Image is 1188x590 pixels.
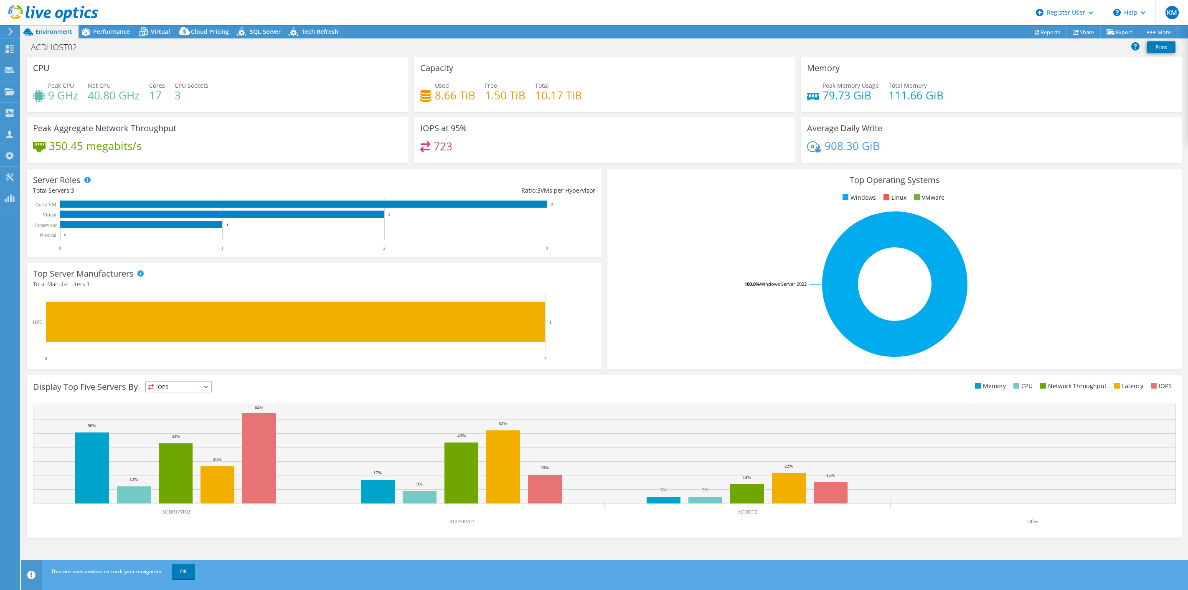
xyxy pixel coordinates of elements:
text: 0 [45,356,47,361]
text: Hypervisor [34,222,57,228]
li: IOPS [1149,381,1172,391]
h4: 9 GHz [48,91,78,100]
span: 3 [71,186,74,194]
h4: 1.50 TiB [485,91,525,100]
li: Memory [973,381,1006,391]
text: 5% [660,487,667,492]
text: 52% [499,421,507,426]
svg: \n [1113,9,1121,16]
span: CPU Sockets [175,81,208,89]
h4: 350.45 megabits/s [49,141,142,150]
text: 12% [129,477,138,482]
li: Latency [1112,381,1143,391]
h4: 40.80 GHz [88,91,140,100]
li: VMware [912,193,944,202]
div: Total Servers: [33,186,314,195]
text: 1 [226,223,228,227]
span: Net CPU [88,81,111,89]
text: 14% [743,475,751,480]
text: ACDDC2 [737,509,757,515]
text: 26% [213,457,221,462]
tspan: Windows Server 2022 [760,281,807,287]
a: Share [1066,25,1101,38]
span: This site uses cookies to track your navigation. [51,568,163,575]
text: 1 [549,320,552,325]
text: Other [1027,519,1038,524]
h3: Capacity [420,64,453,73]
h3: Top Operating Systems [614,175,1176,185]
span: Used [435,81,449,89]
li: Network Throughput [1038,381,1107,391]
text: 17% [373,470,382,475]
text: 20% [541,465,549,470]
text: HPE [33,319,42,325]
h3: CPU [33,64,50,73]
div: Ratio: VMs per Hypervisor [314,186,595,195]
span: Free [485,81,497,89]
h4: 17 [149,91,165,100]
h4: 8.66 TiB [435,91,475,100]
span: Cloud Pricing [191,28,229,36]
text: 0 [64,233,66,237]
span: 3 [537,186,541,194]
text: 1 [221,245,223,251]
a: OK [172,564,195,579]
span: Virtual [151,28,170,36]
text: Virtual [43,212,57,218]
h4: 908.30 GiB [825,141,880,150]
h4: 3 [175,91,208,100]
h3: Server Roles [33,175,81,185]
h4: 111.66 GiB [888,91,944,100]
h3: Memory [807,64,840,73]
tspan: 100.0% [744,281,760,287]
span: Environment [36,28,72,36]
h1: ACDHOST02 [27,43,90,52]
li: Linux [881,193,906,202]
h4: 723 [434,142,452,151]
text: ACDHOST02 [162,509,190,515]
span: SQL Server [250,28,281,36]
li: Windows [840,193,876,202]
h3: Top Server Manufacturers [33,269,134,278]
text: 43% [172,434,180,439]
text: 3 [546,245,548,251]
a: More [1139,25,1178,38]
h3: Peak Aggregate Network Throughput [33,124,176,133]
a: Print [1147,41,1175,53]
text: ACDSRV02 [449,519,474,524]
text: 2 [383,245,386,251]
text: 0 [59,245,61,251]
a: Reports [1027,25,1067,38]
text: Physical [39,232,56,238]
span: Total [535,81,549,89]
span: 1 [86,280,90,288]
h3: Average Daily Write [807,124,882,133]
h4: 10.17 TiB [535,91,582,100]
text: 1 [544,356,546,361]
span: Peak Memory Usage [822,81,879,89]
text: 5% [702,487,708,492]
h4: 79.73 GiB [822,91,879,100]
text: Guest VM [36,202,56,208]
span: Total Memory [888,81,927,89]
text: 3 [551,202,553,206]
span: KM [1165,6,1179,19]
text: 50% [88,423,96,428]
text: 9% [416,481,423,486]
text: 22% [784,463,793,468]
h3: IOPS at 95% [420,124,467,133]
li: CPU [1011,381,1033,391]
span: Performance [93,28,130,36]
text: 43% [457,433,466,438]
span: Cores [149,81,165,89]
a: Export [1100,25,1139,38]
h4: Total Manufacturers: [33,280,595,289]
text: 2 [388,212,391,216]
span: Tech Refresh [302,28,338,36]
span: IOPS [146,382,211,392]
text: 64% [255,405,263,410]
text: 15% [826,473,835,478]
span: Peak CPU [48,81,74,89]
